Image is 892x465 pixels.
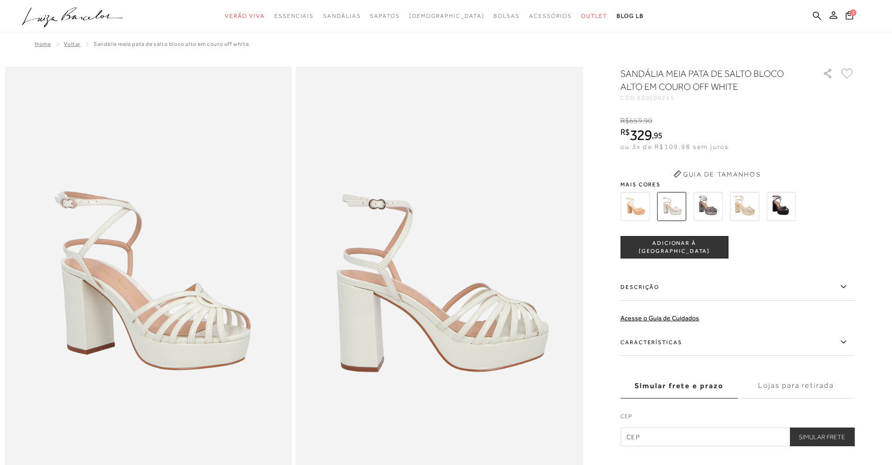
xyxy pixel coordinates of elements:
[620,128,630,136] i: R$
[630,126,652,143] span: 329
[620,273,855,301] label: Descrição
[767,192,796,221] img: SANDÁLIA MEIA PATA SALTO ALTO TIRAS DELINEADAS PRETA
[494,13,520,19] span: Bolsas
[737,373,855,399] label: Lojas para retirada
[617,7,644,25] a: BLOG LB
[652,131,663,140] i: ,
[323,7,361,25] a: categoryNavScreenReaderText
[35,41,51,47] a: Home
[621,239,728,256] span: ADICIONAR À [GEOGRAPHIC_DATA]
[620,412,855,425] label: CEP
[617,13,644,19] span: BLOG LB
[620,236,728,258] button: ADICIONAR À [GEOGRAPHIC_DATA]
[670,167,764,182] button: Guia de Tamanhos
[693,192,722,221] img: SANDÁLIA MEIA PATA SALTO ALTO TIRAS DELINEADAS CHUMBO
[843,10,856,22] button: 2
[581,7,607,25] a: categoryNavScreenReaderText
[370,7,399,25] a: categoryNavScreenReaderText
[409,13,485,19] span: [DEMOGRAPHIC_DATA]
[581,13,607,19] span: Outlet
[620,95,808,101] div: CÓD:
[620,182,855,187] span: Mais cores
[529,13,572,19] span: Acessórios
[644,117,652,125] span: 90
[642,117,653,125] i: ,
[620,373,737,399] label: Simular frete e prazo
[620,143,729,150] span: ou 3x de R$109,98 sem juros
[637,95,675,101] span: 600500265
[620,192,649,221] img: SANDÁLIA MEIA PATA DE SALTO BLOCO ALTO EM COURO BEGE
[620,329,855,356] label: Características
[620,428,855,446] input: CEP
[629,117,642,125] span: 659
[370,13,399,19] span: Sapatos
[850,9,856,15] span: 2
[654,130,663,140] span: 95
[274,13,314,19] span: Essenciais
[323,13,361,19] span: Sandálias
[494,7,520,25] a: categoryNavScreenReaderText
[730,192,759,221] img: SANDÁLIA MEIA PATA SALTO ALTO TIRAS DELINEADAS DOURADA
[94,41,249,47] span: SANDÁLIA MEIA PATA DE SALTO BLOCO ALTO EM COURO OFF WHITE
[409,7,485,25] a: noSubCategoriesText
[225,7,265,25] a: categoryNavScreenReaderText
[225,13,265,19] span: Verão Viva
[657,192,686,221] img: SANDÁLIA MEIA PATA DE SALTO BLOCO ALTO EM COURO OFF WHITE
[529,7,572,25] a: categoryNavScreenReaderText
[620,314,699,322] a: Acesse o Guia de Cuidados
[620,67,796,93] h1: SANDÁLIA MEIA PATA DE SALTO BLOCO ALTO EM COURO OFF WHITE
[274,7,314,25] a: categoryNavScreenReaderText
[64,41,81,47] a: Voltar
[789,428,855,446] button: Simular Frete
[620,117,629,125] i: R$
